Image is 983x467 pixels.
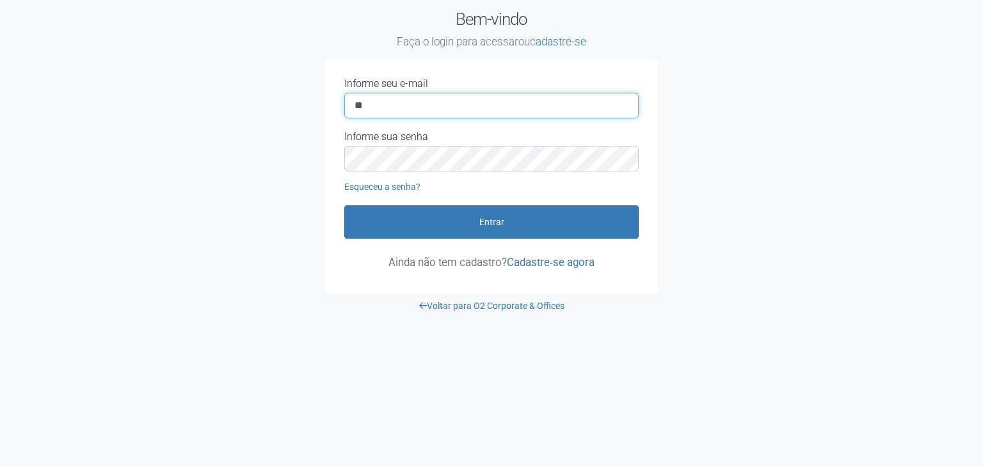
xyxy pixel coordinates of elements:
button: Entrar [344,205,639,239]
p: Ainda não tem cadastro? [344,257,639,268]
span: ou [518,35,586,48]
a: cadastre-se [530,35,586,48]
small: Faça o login para acessar [325,35,658,49]
a: Cadastre-se agora [507,256,595,269]
a: Esqueceu a senha? [344,182,420,192]
h2: Bem-vindo [325,10,658,49]
label: Informe seu e-mail [344,78,428,90]
label: Informe sua senha [344,131,428,143]
a: Voltar para O2 Corporate & Offices [419,301,564,311]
